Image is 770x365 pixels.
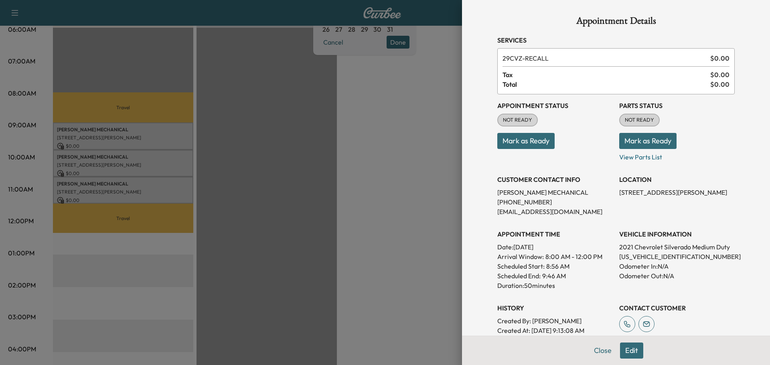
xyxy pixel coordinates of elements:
p: 2021 Chevrolet Silverado Medium Duty [619,242,735,252]
span: NOT READY [620,116,659,124]
p: Created By : [PERSON_NAME] [497,316,613,326]
p: [EMAIL_ADDRESS][DOMAIN_NAME] [497,207,613,216]
p: View Parts List [619,149,735,162]
button: Mark as Ready [619,133,677,149]
p: Created At : [DATE] 9:13:08 AM [497,326,613,335]
h3: CUSTOMER CONTACT INFO [497,175,613,184]
h1: Appointment Details [497,16,735,29]
p: 9:46 AM [542,271,566,281]
h3: APPOINTMENT TIME [497,229,613,239]
p: Modified By : [PERSON_NAME] [497,335,613,345]
p: Odometer Out: N/A [619,271,735,281]
p: 8:56 AM [546,261,569,271]
span: 8:00 AM - 12:00 PM [545,252,602,261]
p: [PERSON_NAME] MECHANICAL [497,188,613,197]
span: Total [503,80,710,89]
h3: LOCATION [619,175,735,184]
p: Scheduled Start: [497,261,545,271]
button: Close [589,343,617,359]
span: $ 0.00 [710,53,729,63]
p: [PHONE_NUMBER] [497,197,613,207]
span: RECALL [503,53,707,63]
h3: Parts Status [619,101,735,110]
p: Scheduled End: [497,271,541,281]
span: Tax [503,70,710,80]
h3: CONTACT CUSTOMER [619,303,735,313]
p: Date: [DATE] [497,242,613,252]
span: $ 0.00 [710,80,729,89]
p: [STREET_ADDRESS][PERSON_NAME] [619,188,735,197]
p: [US_VEHICLE_IDENTIFICATION_NUMBER] [619,252,735,261]
p: Arrival Window: [497,252,613,261]
span: NOT READY [498,116,537,124]
button: Mark as Ready [497,133,555,149]
button: Edit [620,343,643,359]
p: Duration: 50 minutes [497,281,613,290]
h3: History [497,303,613,313]
h3: Services [497,35,735,45]
span: $ 0.00 [710,70,729,80]
h3: Appointment Status [497,101,613,110]
p: Odometer In: N/A [619,261,735,271]
h3: VEHICLE INFORMATION [619,229,735,239]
